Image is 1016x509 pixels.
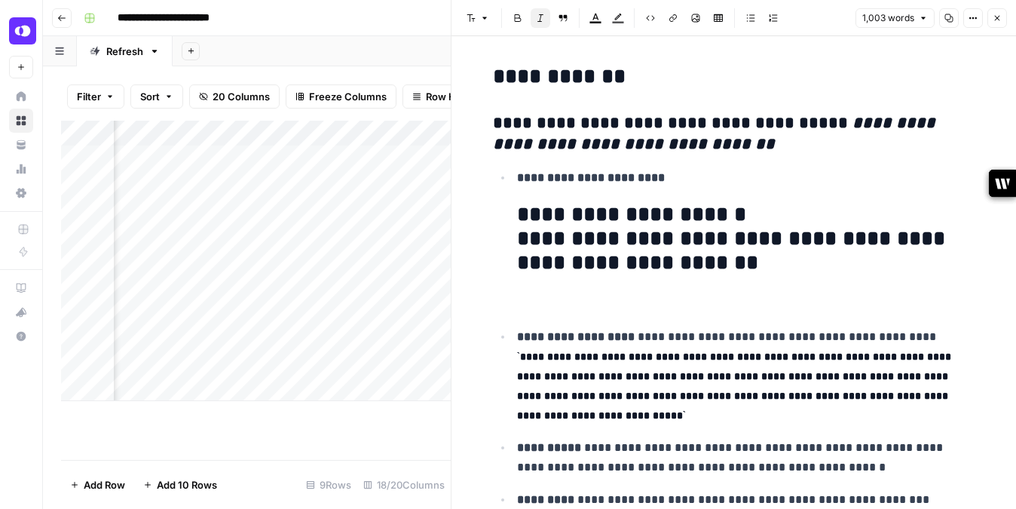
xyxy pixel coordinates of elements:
[189,84,280,109] button: 20 Columns
[855,8,935,28] button: 1,003 words
[61,473,134,497] button: Add Row
[9,109,33,133] a: Browse
[9,12,33,50] button: Workspace: OpenPhone
[106,44,143,59] div: Refresh
[9,84,33,109] a: Home
[9,157,33,181] a: Usage
[67,84,124,109] button: Filter
[213,89,270,104] span: 20 Columns
[9,133,33,157] a: Your Data
[9,17,36,44] img: OpenPhone Logo
[134,473,226,497] button: Add 10 Rows
[286,84,396,109] button: Freeze Columns
[862,11,914,25] span: 1,003 words
[9,324,33,348] button: Help + Support
[77,89,101,104] span: Filter
[9,300,33,324] button: What's new?
[157,477,217,492] span: Add 10 Rows
[357,473,451,497] div: 18/20 Columns
[10,301,32,323] div: What's new?
[426,89,480,104] span: Row Height
[300,473,357,497] div: 9 Rows
[309,89,387,104] span: Freeze Columns
[84,477,125,492] span: Add Row
[140,89,160,104] span: Sort
[77,36,173,66] a: Refresh
[9,181,33,205] a: Settings
[402,84,490,109] button: Row Height
[130,84,183,109] button: Sort
[9,276,33,300] a: AirOps Academy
